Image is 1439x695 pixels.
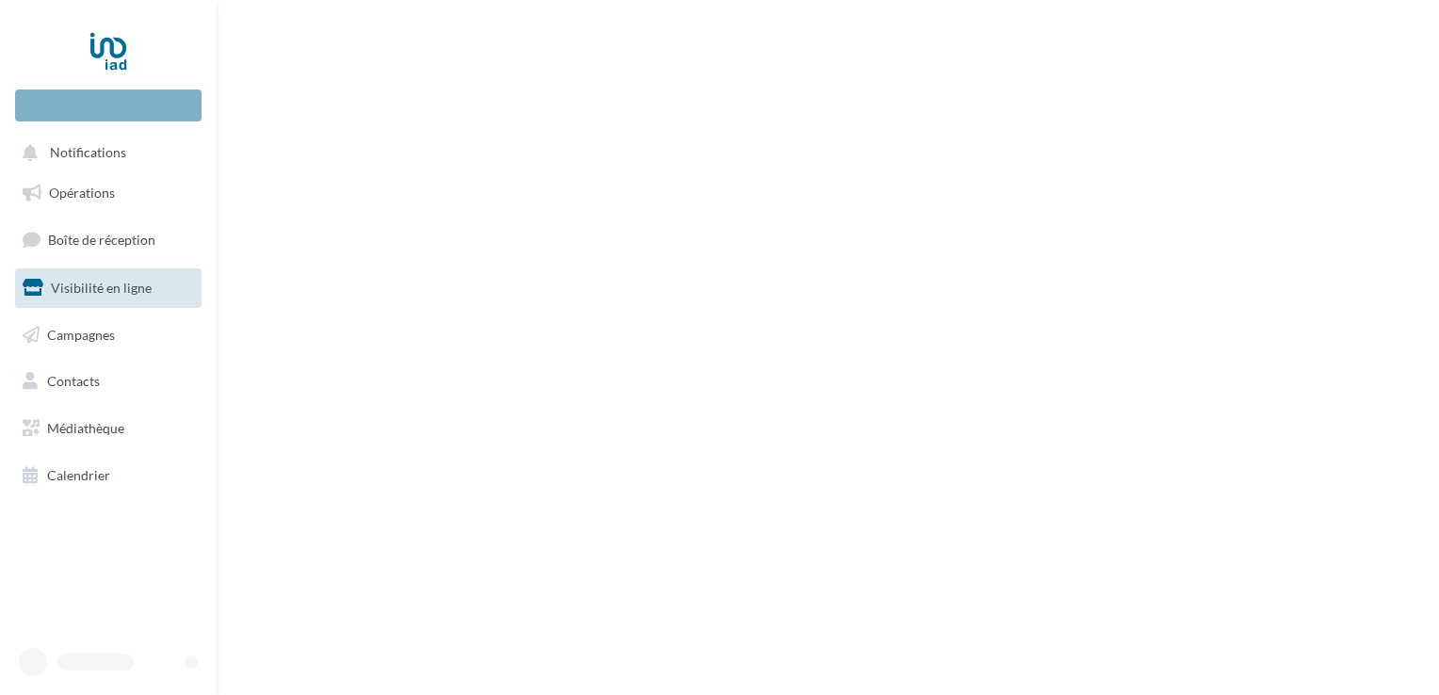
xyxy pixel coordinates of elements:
[15,89,202,121] div: Nouvelle campagne
[11,409,205,448] a: Médiathèque
[11,456,205,495] a: Calendrier
[49,185,115,201] span: Opérations
[11,268,205,308] a: Visibilité en ligne
[11,173,205,213] a: Opérations
[50,145,126,161] span: Notifications
[47,373,100,389] span: Contacts
[48,232,155,248] span: Boîte de réception
[47,420,124,436] span: Médiathèque
[51,280,152,296] span: Visibilité en ligne
[47,467,110,483] span: Calendrier
[11,315,205,355] a: Campagnes
[47,326,115,342] span: Campagnes
[11,362,205,401] a: Contacts
[11,219,205,260] a: Boîte de réception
